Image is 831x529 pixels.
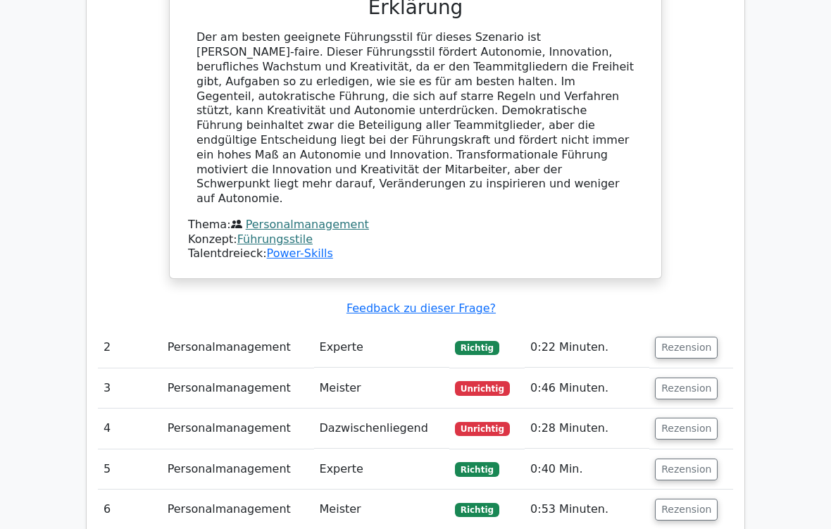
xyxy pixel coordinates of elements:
td: Experte [314,449,449,490]
td: Meister [314,368,449,409]
td: Personalmanagement [162,449,314,490]
a: Feedback zu dieser Frage? [346,301,496,315]
a: Führungsstile [237,232,313,246]
td: 0:28 Minuten. [525,409,649,449]
font: Talentdreieck: [188,247,333,260]
font: Konzept: [188,232,313,246]
td: Personalmanagement [162,409,314,449]
div: Der am besten geeignete Führungsstil für dieses Szenario ist [PERSON_NAME]-faire. Dieser Führungs... [196,30,635,206]
a: Personalmanagement [246,218,369,231]
span: Richtig [455,462,499,476]
font: Thema: [188,218,369,231]
span: Richtig [455,341,499,355]
td: Dazwischenliegend [314,409,449,449]
td: 0:46 Minuten. [525,368,649,409]
button: Rezension [655,499,718,521]
span: Unrichtig [455,381,510,395]
td: 5 [98,449,162,490]
span: Unrichtig [455,422,510,436]
button: Rezension [655,418,718,440]
a: Power-Skills [267,247,333,260]
td: Experte [314,328,449,368]
span: Richtig [455,503,499,517]
button: Rezension [655,459,718,480]
td: 4 [98,409,162,449]
td: 2 [98,328,162,368]
td: 0:40 Min. [525,449,649,490]
td: Personalmanagement [162,328,314,368]
button: Rezension [655,378,718,399]
td: 0:22 Minuten. [525,328,649,368]
button: Rezension [655,337,718,359]
td: 3 [98,368,162,409]
td: Personalmanagement [162,368,314,409]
